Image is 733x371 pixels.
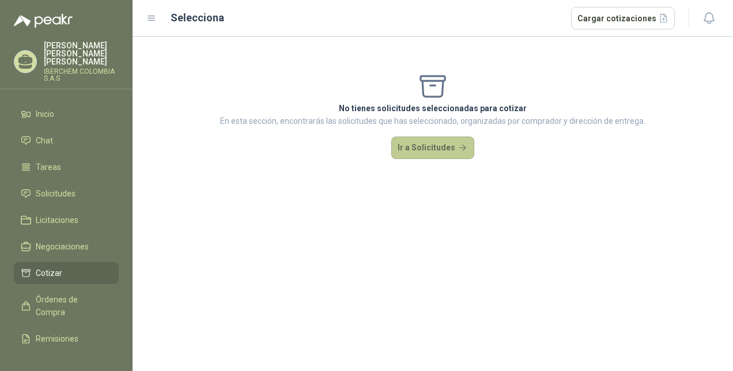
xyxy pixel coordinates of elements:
[36,161,61,173] span: Tareas
[14,262,119,284] a: Cotizar
[44,68,119,82] p: IBERCHEM COLOMBIA S.A.S
[220,115,645,127] p: En esta sección, encontrarás las solicitudes que has seleccionado, organizadas por comprador y di...
[36,187,75,200] span: Solicitudes
[14,209,119,231] a: Licitaciones
[36,134,53,147] span: Chat
[220,102,645,115] p: No tienes solicitudes seleccionadas para cotizar
[14,236,119,258] a: Negociaciones
[36,293,108,319] span: Órdenes de Compra
[14,183,119,205] a: Solicitudes
[14,14,73,28] img: Logo peakr
[571,7,675,30] button: Cargar cotizaciones
[14,130,119,152] a: Chat
[36,214,78,226] span: Licitaciones
[44,41,119,66] p: [PERSON_NAME] [PERSON_NAME] [PERSON_NAME]
[14,156,119,178] a: Tareas
[36,332,78,345] span: Remisiones
[171,10,224,26] h2: Selecciona
[36,240,89,253] span: Negociaciones
[36,108,54,120] span: Inicio
[36,267,62,279] span: Cotizar
[14,289,119,323] a: Órdenes de Compra
[14,328,119,350] a: Remisiones
[391,137,474,160] button: Ir a Solicitudes
[14,103,119,125] a: Inicio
